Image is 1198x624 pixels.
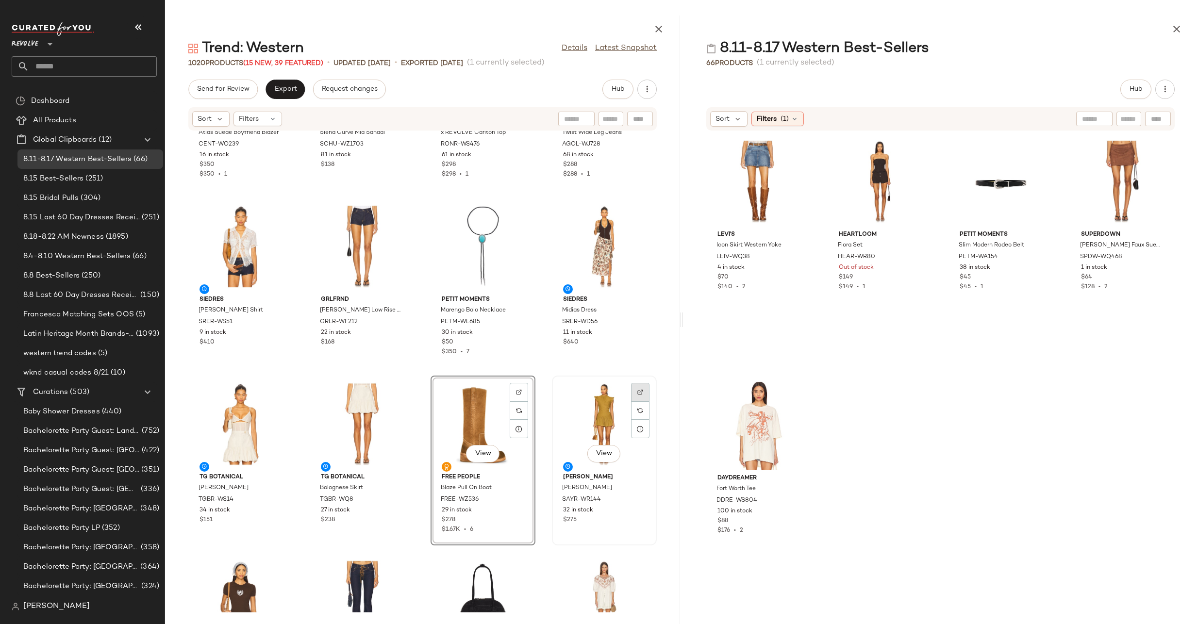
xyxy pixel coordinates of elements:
span: (351) [139,464,159,476]
span: $45 [960,284,971,290]
img: svg%3e [516,389,522,395]
span: GRLR-WF212 [320,318,358,327]
span: (5) [96,348,107,359]
span: • [853,284,863,290]
span: x REVOLVE Carlton Top [441,129,506,137]
span: AGOL-WJ728 [562,140,600,149]
span: Twist Wide Leg Jeans [562,129,622,137]
span: 1 [863,284,865,290]
img: svg%3e [12,603,19,610]
span: TG Botanical [200,473,282,482]
img: svg%3e [637,389,643,395]
span: • [327,57,330,69]
span: $149 [839,273,853,282]
span: CENT-WO239 [199,140,239,149]
span: $140 [717,284,732,290]
span: (1093) [134,328,159,340]
img: SRER-WD56_V1.jpg [555,201,653,292]
span: (304) [79,193,100,204]
span: HEAR-WR80 [838,253,875,262]
span: TGBR-WS14 [199,495,233,504]
span: 68 in stock [563,151,594,160]
span: 32 in stock [563,506,593,515]
span: SRER-WS51 [199,318,233,327]
span: (12) [97,134,112,146]
span: $350 [200,161,215,169]
img: DDRE-WS804_V1.jpg [710,380,808,470]
span: SIEDRES [200,296,282,304]
span: Request changes [321,85,378,93]
span: Revolve [12,33,38,50]
a: Details [562,43,587,54]
span: PETM-WL685 [441,318,480,327]
span: • [457,349,466,355]
span: Blaze Pull On Boot [441,484,492,493]
span: • [215,171,224,178]
span: $64 [1081,273,1092,282]
button: Send for Review [188,80,258,99]
span: Baby Shower Dresses [23,406,100,417]
span: $275 [563,516,577,525]
span: $168 [321,338,334,347]
img: SRER-WS51_V1.jpg [192,201,290,292]
img: svg%3e [706,44,716,53]
span: (15 New, 39 Featured) [243,60,323,67]
span: 1 [981,284,983,290]
span: View [596,450,612,458]
span: Global Clipboards [33,134,97,146]
span: (251) [140,212,159,223]
span: Bachelorette Party Guest: [GEOGRAPHIC_DATA] [23,445,140,456]
span: 27 in stock [321,506,350,515]
p: Exported [DATE] [401,58,463,68]
span: 81 in stock [321,151,351,160]
span: • [971,284,981,290]
span: Midias Dress [562,306,597,315]
span: $50 [442,338,453,347]
span: Siena Curve Mid Sandal [320,129,385,137]
span: 4 in stock [717,263,745,272]
button: View [466,445,499,462]
span: $640 [563,338,579,347]
span: 2 [1104,284,1108,290]
span: (324) [139,581,159,592]
span: $128 [1081,284,1095,290]
span: Latin Heritage Month Brands- DO NOT DELETE [23,328,134,340]
span: (66) [131,251,147,262]
span: Bachelorette Party: [GEOGRAPHIC_DATA] [23,581,139,592]
span: (1 currently selected) [757,57,834,69]
span: [PERSON_NAME] [563,473,646,482]
span: SIEDRES [563,296,646,304]
div: 8.11-8.17 Western Best-Sellers [706,39,929,58]
span: $298 [442,161,456,169]
span: 8.8 Best-Sellers [23,270,80,281]
span: LEIV-WQ38 [716,253,750,262]
img: TGBR-WQ8_V1.jpg [313,379,411,469]
span: (251) [83,173,103,184]
span: Filters [239,114,259,124]
span: 1020 [188,60,205,67]
span: Bachelorette Party Guest: [GEOGRAPHIC_DATA] [23,464,139,476]
span: 38 in stock [960,263,990,272]
img: svg%3e [444,464,449,470]
span: • [730,527,740,534]
span: Dashboard [31,96,69,107]
span: (352) [100,523,120,534]
span: $288 [563,171,577,178]
span: GRLFRND [321,296,403,304]
button: Export [266,80,305,99]
span: TGBR-WQ8 [320,495,353,504]
span: (752) [140,426,159,437]
span: Fort Worth Tee [716,485,756,493]
span: PETM-WA154 [959,253,998,262]
span: 16 in stock [200,151,229,160]
span: 8.15 Last 60 Day Dresses Receipt [23,212,140,223]
span: $70 [717,273,729,282]
span: [PERSON_NAME] [199,484,249,493]
span: [PERSON_NAME] Faux Suede Mini Skirt [1080,241,1163,250]
span: SAYR-WR144 [562,495,601,504]
span: Flora Set [838,241,863,250]
span: $350 [442,349,457,355]
span: 34 in stock [200,506,230,515]
button: Request changes [313,80,386,99]
span: Bachelorette Party: [GEOGRAPHIC_DATA] [23,503,138,514]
